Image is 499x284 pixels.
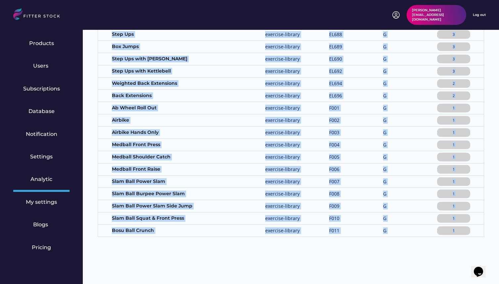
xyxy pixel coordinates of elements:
[383,215,416,222] div: G
[32,244,51,251] div: Pricing
[112,92,244,99] div: Back Extensions
[439,228,469,233] div: 1
[439,154,469,159] div: 1
[329,43,362,50] div: EL689
[265,117,308,124] div: exercise-library
[329,31,362,38] div: EL688
[439,118,469,123] div: 1
[112,31,244,38] div: Step Ups
[439,203,469,208] div: 1
[439,56,469,61] div: 3
[439,44,469,49] div: 3
[383,166,416,173] div: G
[265,92,308,99] div: exercise-library
[265,43,308,50] div: exercise-library
[265,215,308,222] div: exercise-library
[383,178,416,185] div: G
[383,68,416,75] div: G
[112,166,244,173] div: Medball Front Raise
[265,105,308,111] div: exercise-library
[439,130,469,135] div: 1
[265,129,308,136] div: exercise-library
[265,154,308,160] div: exercise-library
[112,203,244,209] div: Slam Ball Power Slam Side Jump
[439,69,469,74] div: 3
[439,93,469,98] div: 2
[439,81,469,86] div: 2
[329,166,362,173] div: F006
[112,68,244,75] div: Step Ups with Kettlebell
[28,108,55,115] div: Database
[439,191,469,196] div: 1
[265,56,308,62] div: exercise-library
[439,179,469,184] div: 1
[29,40,54,47] div: Products
[383,105,416,111] div: G
[439,167,469,172] div: 1
[329,142,362,148] div: F004
[383,31,416,38] div: G
[112,215,244,222] div: Slam Ball Squat & Front Press
[265,227,308,234] div: exercise-library
[265,31,308,38] div: exercise-library
[265,166,308,173] div: exercise-library
[112,191,244,197] div: Slam Ball Burpee Power Slam
[471,257,492,277] iframe: chat widget
[26,131,57,138] div: Notification
[329,117,362,124] div: F002
[383,154,416,160] div: G
[439,105,469,110] div: 1
[112,56,244,62] div: Step Ups with [PERSON_NAME]
[383,142,416,148] div: G
[383,129,416,136] div: G
[329,92,362,99] div: EL696
[265,191,308,197] div: exercise-library
[30,153,53,160] div: Settings
[329,80,362,87] div: EL694
[412,8,461,22] div: [PERSON_NAME][EMAIL_ADDRESS][DOMAIN_NAME]
[329,105,362,111] div: F001
[30,176,52,183] div: Analytic
[265,178,308,185] div: exercise-library
[383,227,416,234] div: G
[23,85,60,92] div: Subscriptions
[112,178,244,185] div: Slam Ball Power Slam
[329,215,362,222] div: F010
[13,8,66,22] img: LOGO.svg
[112,154,244,160] div: Medball Shoulder Catch
[33,221,50,228] div: Blogs
[473,13,486,17] div: Log out
[383,191,416,197] div: G
[329,227,362,234] div: F011
[439,216,469,221] div: 1
[329,154,362,160] div: F005
[383,92,416,99] div: G
[392,11,400,19] img: profile-circle.svg
[112,129,244,136] div: Airbike Hands Only
[329,129,362,136] div: F003
[329,56,362,62] div: EL690
[329,178,362,185] div: F007
[112,105,244,111] div: Ab Wheel Roll Out
[383,203,416,209] div: G
[26,199,57,206] div: My settings
[265,203,308,209] div: exercise-library
[329,191,362,197] div: F008
[383,117,416,124] div: G
[329,203,362,209] div: F009
[112,117,244,124] div: Airbike
[33,62,50,70] div: Users
[329,68,362,75] div: EL692
[383,56,416,62] div: G
[112,43,244,50] div: Box Jumps
[112,227,244,234] div: Bosu Ball Crunch
[383,80,416,87] div: G
[112,142,244,148] div: Medball Front Press
[265,68,308,75] div: exercise-library
[383,43,416,50] div: G
[265,142,308,148] div: exercise-library
[439,32,469,37] div: 3
[265,80,308,87] div: exercise-library
[112,80,244,87] div: Weighted Back Extensions
[439,142,469,147] div: 1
